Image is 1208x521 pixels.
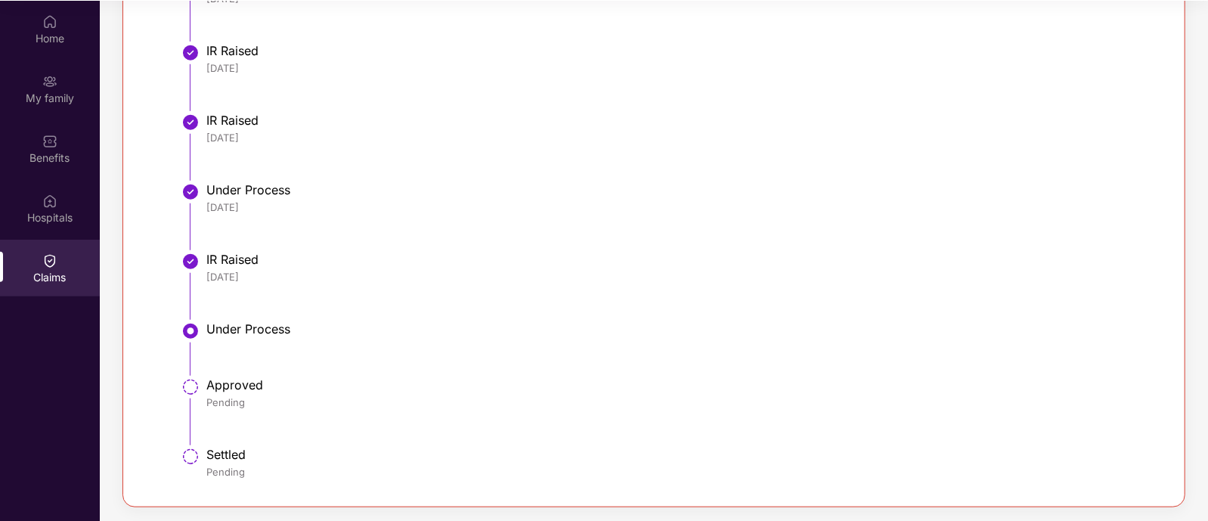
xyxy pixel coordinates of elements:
[206,61,1151,75] div: [DATE]
[206,447,1151,462] div: Settled
[206,252,1151,267] div: IR Raised
[181,253,200,271] img: svg+xml;base64,PHN2ZyBpZD0iU3RlcC1Eb25lLTMyeDMyIiB4bWxucz0iaHR0cDovL3d3dy53My5vcmcvMjAwMC9zdmciIH...
[181,44,200,62] img: svg+xml;base64,PHN2ZyBpZD0iU3RlcC1Eb25lLTMyeDMyIiB4bWxucz0iaHR0cDovL3d3dy53My5vcmcvMjAwMC9zdmciIH...
[181,113,200,132] img: svg+xml;base64,PHN2ZyBpZD0iU3RlcC1Eb25lLTMyeDMyIiB4bWxucz0iaHR0cDovL3d3dy53My5vcmcvMjAwMC9zdmciIH...
[206,43,1151,58] div: IR Raised
[206,131,1151,144] div: [DATE]
[42,194,57,209] img: svg+xml;base64,PHN2ZyBpZD0iSG9zcGl0YWxzIiB4bWxucz0iaHR0cDovL3d3dy53My5vcmcvMjAwMC9zdmciIHdpZHRoPS...
[42,134,57,149] img: svg+xml;base64,PHN2ZyBpZD0iQmVuZWZpdHMiIHhtbG5zPSJodHRwOi8vd3d3LnczLm9yZy8yMDAwL3N2ZyIgd2lkdGg9Ij...
[181,378,200,396] img: svg+xml;base64,PHN2ZyBpZD0iU3RlcC1QZW5kaW5nLTMyeDMyIiB4bWxucz0iaHR0cDovL3d3dy53My5vcmcvMjAwMC9zdm...
[42,14,57,29] img: svg+xml;base64,PHN2ZyBpZD0iSG9tZSIgeG1sbnM9Imh0dHA6Ly93d3cudzMub3JnLzIwMDAvc3ZnIiB3aWR0aD0iMjAiIG...
[206,182,1151,197] div: Under Process
[181,322,200,340] img: svg+xml;base64,PHN2ZyBpZD0iU3RlcC1BY3RpdmUtMzJ4MzIiIHhtbG5zPSJodHRwOi8vd3d3LnczLm9yZy8yMDAwL3N2Zy...
[206,377,1151,392] div: Approved
[42,74,57,89] img: svg+xml;base64,PHN2ZyB3aWR0aD0iMjAiIGhlaWdodD0iMjAiIHZpZXdCb3g9IjAgMCAyMCAyMCIgZmlsbD0ibm9uZSIgeG...
[206,113,1151,128] div: IR Raised
[181,448,200,466] img: svg+xml;base64,PHN2ZyBpZD0iU3RlcC1QZW5kaW5nLTMyeDMyIiB4bWxucz0iaHR0cDovL3d3dy53My5vcmcvMjAwMC9zdm...
[181,183,200,201] img: svg+xml;base64,PHN2ZyBpZD0iU3RlcC1Eb25lLTMyeDMyIiB4bWxucz0iaHR0cDovL3d3dy53My5vcmcvMjAwMC9zdmciIH...
[206,200,1151,214] div: [DATE]
[206,465,1151,479] div: Pending
[206,395,1151,409] div: Pending
[206,270,1151,284] div: [DATE]
[42,253,57,268] img: svg+xml;base64,PHN2ZyBpZD0iQ2xhaW0iIHhtbG5zPSJodHRwOi8vd3d3LnczLm9yZy8yMDAwL3N2ZyIgd2lkdGg9IjIwIi...
[206,321,1151,336] div: Under Process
